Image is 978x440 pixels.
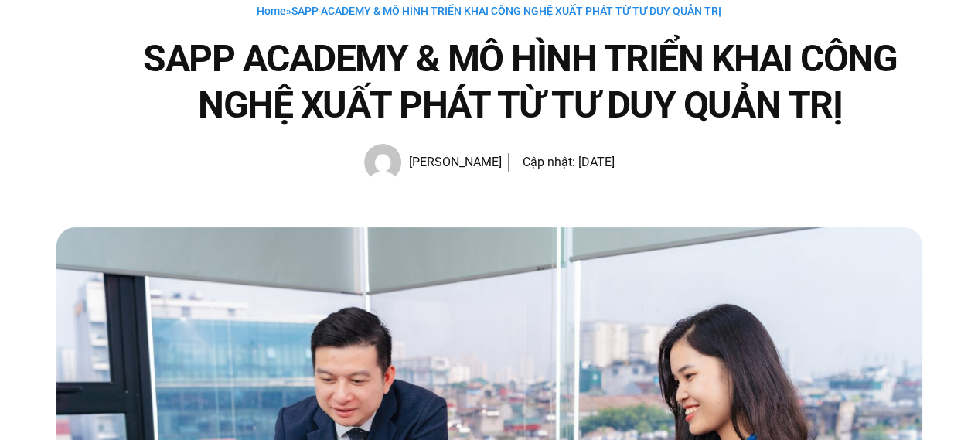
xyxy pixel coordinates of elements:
[118,36,922,128] h1: SAPP ACADEMY & MÔ HÌNH TRIỂN KHAI CÔNG NGHỆ XUẤT PHÁT TỪ TƯ DUY QUẢN TRỊ
[523,155,575,169] span: Cập nhật:
[291,5,721,17] span: SAPP ACADEMY & MÔ HÌNH TRIỂN KHAI CÔNG NGHỆ XUẤT PHÁT TỪ TƯ DUY QUẢN TRỊ
[401,152,502,173] span: [PERSON_NAME]
[578,155,615,169] time: [DATE]
[364,144,401,181] img: Picture of Hạnh Hoàng
[257,5,286,17] a: Home
[257,5,721,17] span: »
[364,144,502,181] a: Picture of Hạnh Hoàng [PERSON_NAME]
